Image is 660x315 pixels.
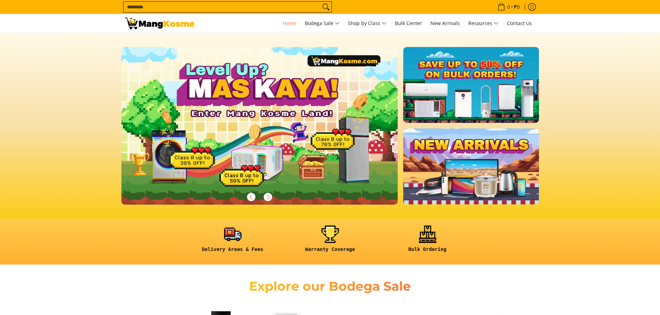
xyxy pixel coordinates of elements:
[188,226,278,258] a: <h6><strong>Delivery Areas & Fees</strong></h6>
[465,14,502,33] a: Resources
[468,19,499,28] span: Resources
[503,14,535,33] a: Contact Us
[301,14,343,33] a: Bodega Sale
[201,14,535,33] nav: Main Menu
[244,189,259,205] button: Previous
[320,2,332,12] button: Search
[279,14,300,33] a: Home
[506,5,511,9] span: 0
[125,17,194,29] img: Mang Kosme: Your Home Appliances Warehouse Sale Partner!
[391,14,426,33] a: Bulk Center
[495,3,522,11] span: •
[513,5,521,9] span: ₱0
[344,14,390,33] a: Shop by Class
[229,278,431,294] h2: Explore our Bodega Sale
[285,226,375,258] a: <h6><strong>Warranty Coverage</strong></h6>
[283,20,296,26] span: Home
[382,226,473,258] a: <h6><strong>Bulk Ordering</strong></h6>
[121,47,398,205] img: Gaming desktop banner
[395,20,422,26] span: Bulk Center
[507,20,532,26] span: Contact Us
[430,20,460,26] span: New Arrivals
[427,14,463,33] a: New Arrivals
[305,19,340,28] span: Bodega Sale
[348,19,387,28] span: Shop by Class
[260,189,276,205] button: Next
